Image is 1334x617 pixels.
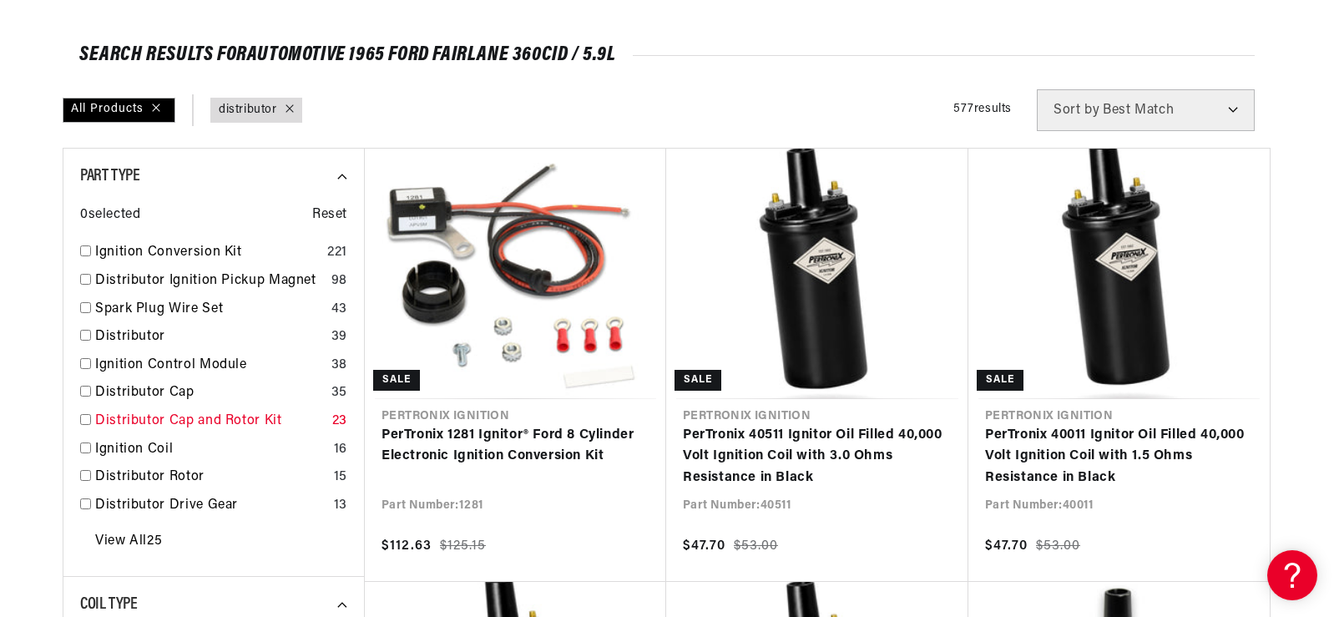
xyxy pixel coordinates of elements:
[683,425,952,489] a: PerTronix 40511 Ignitor Oil Filled 40,000 Volt Ignition Coil with 3.0 Ohms Resistance in Black
[95,242,321,264] a: Ignition Conversion Kit
[1054,104,1099,117] span: Sort by
[1037,89,1255,131] select: Sort by
[80,168,139,185] span: Part Type
[80,205,140,226] span: 0 selected
[331,326,347,348] div: 39
[95,439,327,461] a: Ignition Coil
[80,596,137,613] span: Coil Type
[63,98,175,123] div: All Products
[95,326,325,348] a: Distributor
[95,495,327,517] a: Distributor Drive Gear
[79,47,1255,63] div: SEARCH RESULTS FOR Automotive 1965 Ford Fairlane 360cid / 5.9L
[219,101,277,119] a: distributor
[327,242,347,264] div: 221
[95,411,326,432] a: Distributor Cap and Rotor Kit
[312,205,347,226] span: Reset
[334,495,347,517] div: 13
[334,439,347,461] div: 16
[331,382,347,404] div: 35
[334,467,347,488] div: 15
[331,355,347,377] div: 38
[95,531,162,553] a: View All 25
[95,271,325,292] a: Distributor Ignition Pickup Magnet
[331,271,347,292] div: 98
[95,467,327,488] a: Distributor Rotor
[953,103,1012,115] span: 577 results
[95,382,325,404] a: Distributor Cap
[95,355,325,377] a: Ignition Control Module
[985,425,1253,489] a: PerTronix 40011 Ignitor Oil Filled 40,000 Volt Ignition Coil with 1.5 Ohms Resistance in Black
[95,299,325,321] a: Spark Plug Wire Set
[332,411,347,432] div: 23
[331,299,347,321] div: 43
[382,425,649,468] a: PerTronix 1281 Ignitor® Ford 8 Cylinder Electronic Ignition Conversion Kit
